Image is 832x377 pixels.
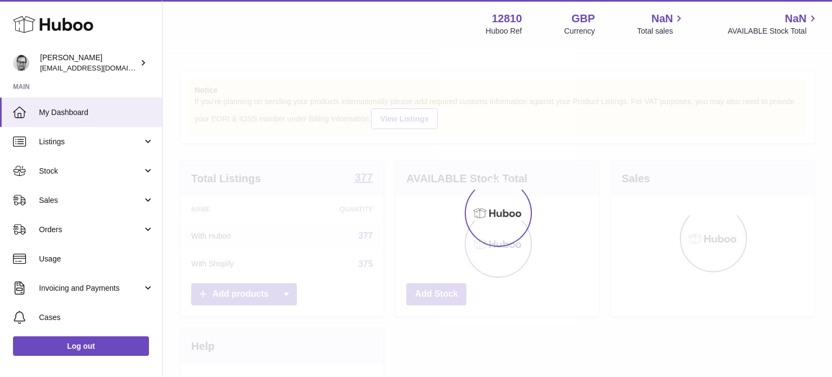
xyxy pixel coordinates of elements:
[39,137,142,147] span: Listings
[39,195,142,206] span: Sales
[39,312,154,323] span: Cases
[571,11,595,26] strong: GBP
[564,26,595,36] div: Currency
[637,26,685,36] span: Total sales
[727,11,819,36] a: NaN AVAILABLE Stock Total
[13,55,29,71] img: internalAdmin-12810@internal.huboo.com
[39,225,142,235] span: Orders
[486,26,522,36] div: Huboo Ref
[39,166,142,176] span: Stock
[637,11,685,36] a: NaN Total sales
[727,26,819,36] span: AVAILABLE Stock Total
[785,11,807,26] span: NaN
[651,11,673,26] span: NaN
[39,254,154,264] span: Usage
[39,283,142,293] span: Invoicing and Payments
[13,336,149,356] a: Log out
[39,107,154,118] span: My Dashboard
[40,53,138,73] div: [PERSON_NAME]
[40,63,159,72] span: [EMAIL_ADDRESS][DOMAIN_NAME]
[492,11,522,26] strong: 12810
